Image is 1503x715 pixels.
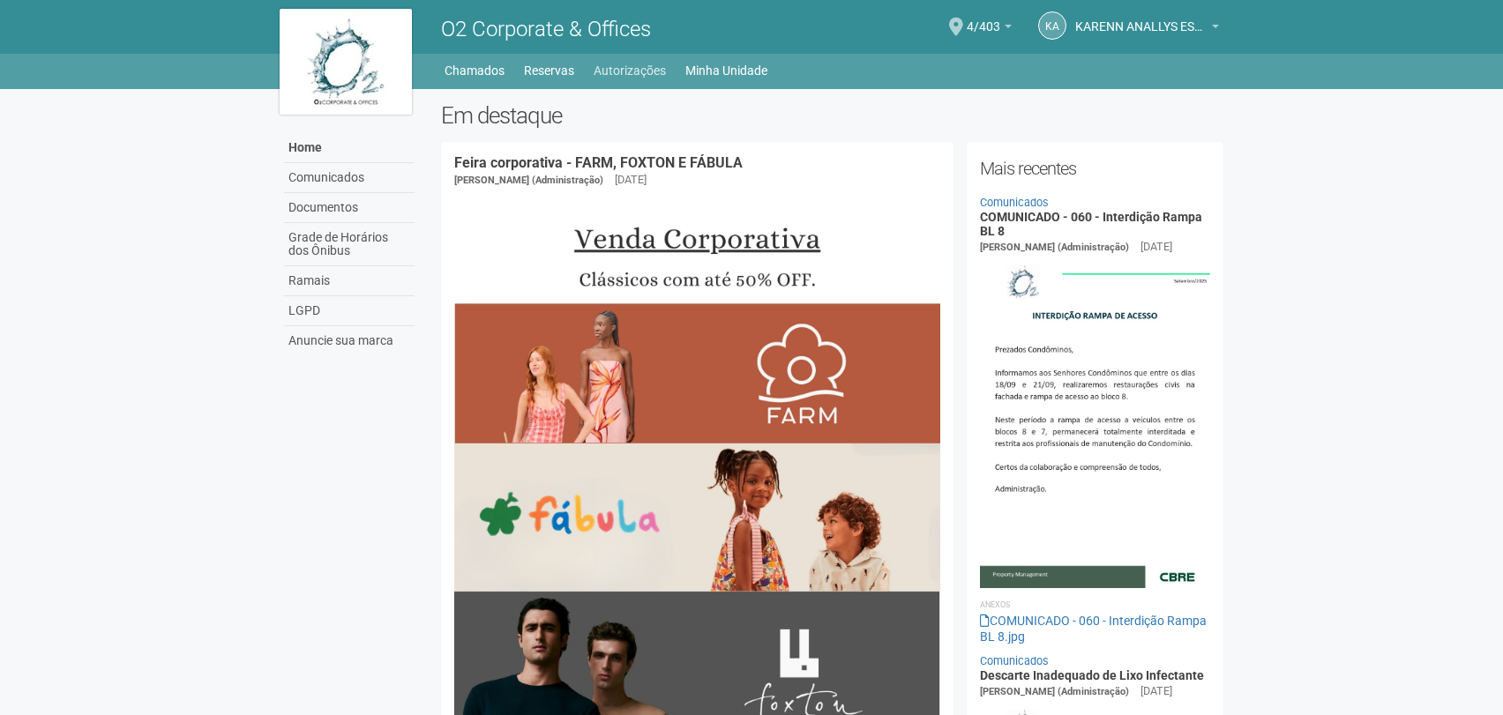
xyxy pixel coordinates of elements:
[980,614,1207,644] a: COMUNICADO - 060 - Interdição Rampa BL 8.jpg
[441,102,1223,129] h2: Em destaque
[441,17,651,41] span: O2 Corporate & Offices
[980,597,1210,613] li: Anexos
[980,686,1129,697] span: [PERSON_NAME] (Administração)
[980,256,1210,587] img: COMUNICADO%20-%20060%20-%20Interdi%C3%A7%C3%A3o%20Rampa%20BL%208.jpg
[284,266,415,296] a: Ramais
[685,58,767,83] a: Minha Unidade
[284,326,415,355] a: Anuncie sua marca
[280,9,412,115] img: logo.jpg
[967,22,1012,36] a: 4/403
[980,155,1210,182] h2: Mais recentes
[615,172,647,188] div: [DATE]
[1075,22,1219,36] a: KARENN ANALLYS ESTELLA
[284,133,415,163] a: Home
[1038,11,1066,40] a: KA
[284,193,415,223] a: Documentos
[980,210,1202,237] a: COMUNICADO - 060 - Interdição Rampa BL 8
[980,654,1049,667] a: Comunicados
[980,242,1129,253] span: [PERSON_NAME] (Administração)
[284,223,415,266] a: Grade de Horários dos Ônibus
[1140,683,1172,699] div: [DATE]
[980,668,1204,682] a: Descarte Inadequado de Lixo Infectante
[594,58,666,83] a: Autorizações
[1140,239,1172,255] div: [DATE]
[454,175,603,186] span: [PERSON_NAME] (Administração)
[284,296,415,326] a: LGPD
[454,154,743,171] a: Feira corporativa - FARM, FOXTON E FÁBULA
[967,3,1000,34] span: 4/403
[445,58,505,83] a: Chamados
[980,196,1049,209] a: Comunicados
[1075,3,1208,34] span: KARENN ANALLYS ESTELLA
[524,58,574,83] a: Reservas
[284,163,415,193] a: Comunicados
